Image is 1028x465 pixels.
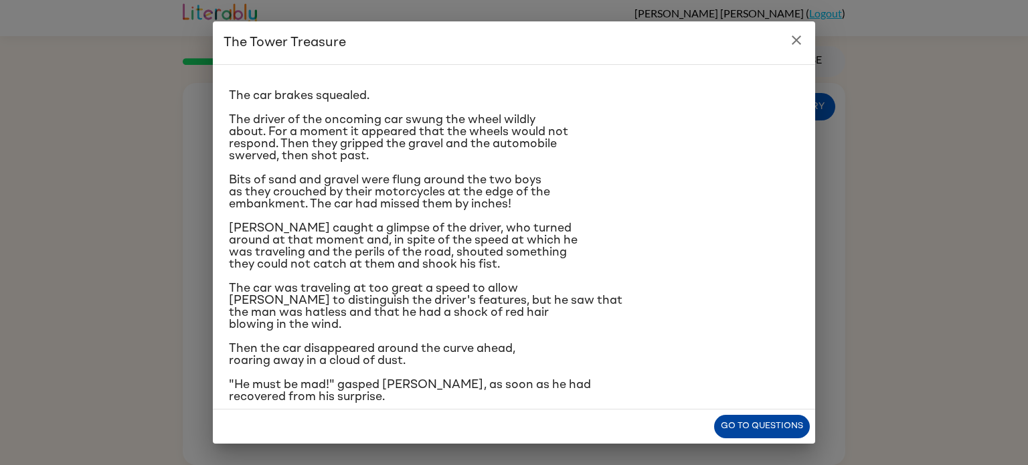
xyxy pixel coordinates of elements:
[229,90,369,102] span: The car brakes squealed.
[714,415,810,438] button: Go to questions
[213,21,815,64] h2: The Tower Treasure
[229,114,568,162] span: The driver of the oncoming car swung the wheel wildly about. For a moment it appeared that the wh...
[229,282,622,331] span: The car was traveling at too great a speed to allow [PERSON_NAME] to distinguish the driver's fea...
[229,222,578,270] span: [PERSON_NAME] caught a glimpse of the driver, who turned around at that moment and, in spite of t...
[783,27,810,54] button: close
[229,174,550,210] span: Bits of sand and gravel were flung around the two boys as they crouched by their motorcycles at t...
[229,343,515,367] span: Then the car disappeared around the curve ahead, roaring away in a cloud of dust.
[229,379,591,403] span: "He must be mad!" gasped [PERSON_NAME], as soon as he had recovered from his surprise.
